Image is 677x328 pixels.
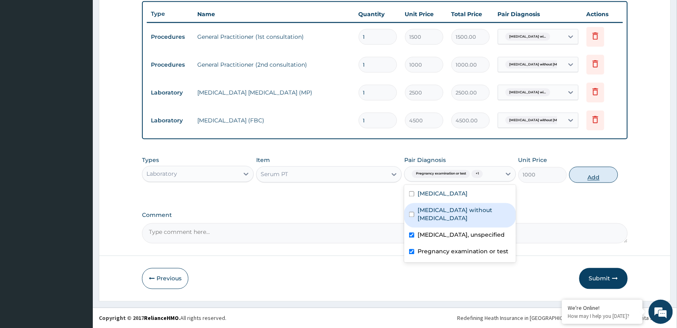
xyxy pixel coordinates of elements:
td: General Practitioner (2nd consultation) [193,57,355,73]
span: [MEDICAL_DATA] without [MEDICAL_DATA] [506,116,587,124]
span: [MEDICAL_DATA] wi... [506,33,550,41]
span: We're online! [47,102,111,183]
p: How may I help you today? [568,313,637,320]
label: Comment [142,212,628,219]
th: Pair Diagnosis [494,6,583,22]
div: Redefining Heath Insurance in [GEOGRAPHIC_DATA] using Telemedicine and Data Science! [458,314,671,322]
div: Chat with us now [42,45,136,56]
td: General Practitioner (1st consultation) [193,29,355,45]
button: Add [569,167,618,183]
label: Pregnancy examination or test [418,248,508,256]
button: Submit [579,268,628,289]
label: [MEDICAL_DATA] without [MEDICAL_DATA] [418,206,511,223]
a: RelianceHMO [144,315,179,322]
td: Procedures [147,29,193,44]
td: Laboratory [147,113,193,128]
th: Total Price [447,6,494,22]
label: Item [256,156,270,164]
span: Pregnancy examination or test [412,170,470,178]
span: [MEDICAL_DATA] wi... [506,88,550,97]
th: Unit Price [401,6,447,22]
label: Unit Price [518,156,547,164]
div: Minimize live chat window [132,4,152,23]
label: [MEDICAL_DATA], unspecified [418,231,505,239]
td: Laboratory [147,85,193,100]
td: [MEDICAL_DATA] (FBC) [193,112,355,128]
span: [MEDICAL_DATA] without [MEDICAL_DATA] [506,61,587,69]
td: [MEDICAL_DATA] [MEDICAL_DATA] (MP) [193,84,355,101]
div: We're Online! [568,304,637,311]
strong: Copyright © 2017 . [99,315,180,322]
label: Pair Diagnosis [404,156,446,164]
button: Previous [142,268,188,289]
textarea: Type your message and hit 'Enter' [4,221,154,249]
td: Procedures [147,57,193,72]
th: Type [147,6,193,21]
div: Serum PT [261,170,288,179]
label: [MEDICAL_DATA] [418,190,468,198]
th: Actions [583,6,623,22]
span: + 1 [472,170,483,178]
th: Quantity [355,6,401,22]
label: Types [142,157,159,164]
img: d_794563401_company_1708531726252_794563401 [15,40,33,61]
div: Laboratory [146,170,177,178]
th: Name [193,6,355,22]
